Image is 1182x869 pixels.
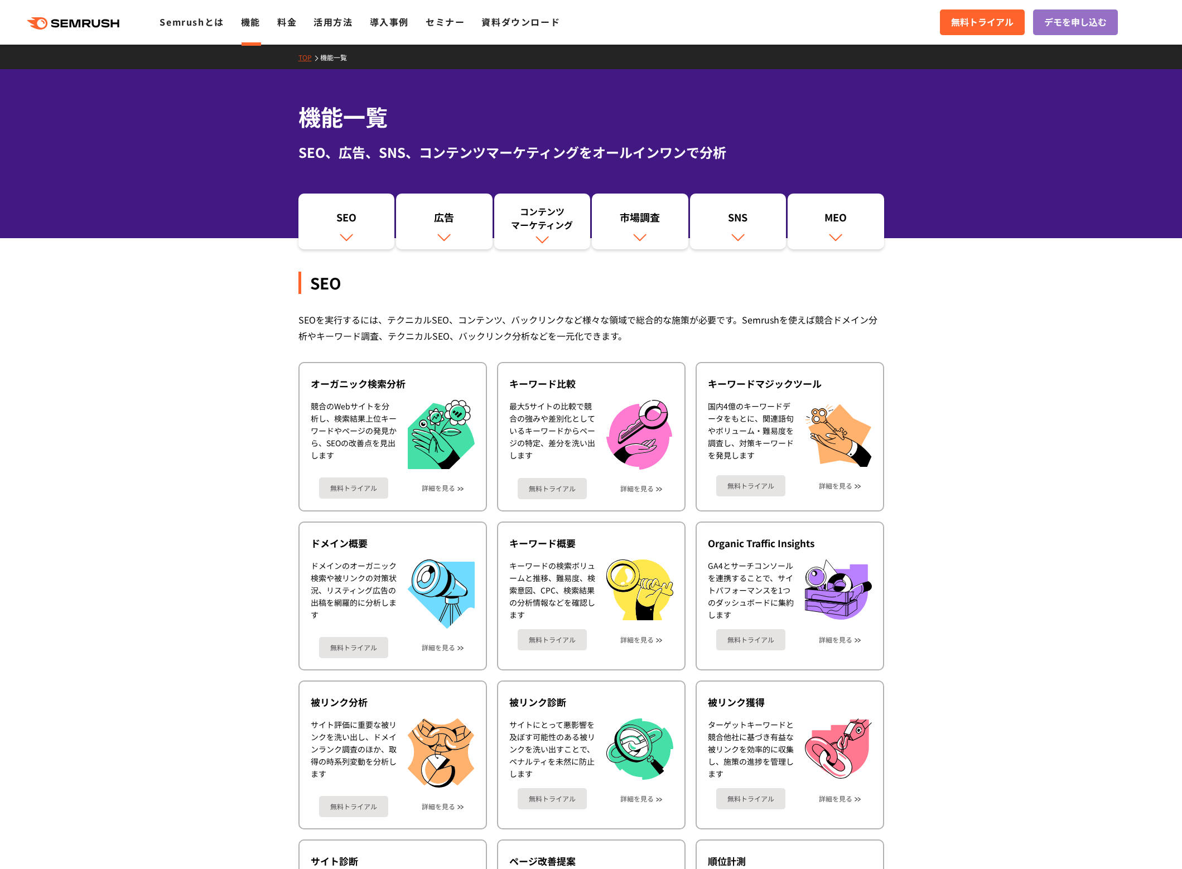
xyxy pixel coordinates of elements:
[620,636,654,644] a: 詳細を見る
[1044,15,1107,30] span: デモを申し込む
[298,312,884,344] div: SEOを実行するには、テクニカルSEO、コンテンツ、バックリンクなど様々な領域で総合的な施策が必要です。Semrushを使えば競合ドメイン分析やキーワード調査、テクニカルSEO、バックリンク分析...
[319,477,388,499] a: 無料トライアル
[509,400,595,470] div: 最大5サイトの比較で競合の強みや差別化としているキーワードからページの特定、差分を洗い出します
[408,718,475,788] img: 被リンク分析
[708,537,872,550] div: Organic Traffic Insights
[708,696,872,709] div: 被リンク獲得
[620,485,654,493] a: 詳細を見る
[509,559,595,621] div: キーワードの検索ボリュームと推移、難易度、検索意図、CPC、検索結果の分析情報などを確認します
[500,205,585,231] div: コンテンツ マーケティング
[509,696,673,709] div: 被リンク診断
[951,15,1014,30] span: 無料トライアル
[805,400,872,467] img: キーワードマジックツール
[690,194,787,249] a: SNS
[396,194,493,249] a: 広告
[708,854,872,868] div: 順位計測
[518,629,587,650] a: 無料トライアル
[805,718,872,779] img: 被リンク獲得
[320,52,355,62] a: 機能一覧
[319,796,388,817] a: 無料トライアル
[509,854,673,868] div: ページ改善提案
[518,478,587,499] a: 無料トライアル
[426,15,465,28] a: セミナー
[298,100,884,133] h1: 機能一覧
[716,475,785,496] a: 無料トライアル
[819,636,852,644] a: 詳細を見る
[311,559,397,629] div: ドメインのオーガニック検索や被リンクの対策状況、リスティング広告の出稿を網羅的に分析します
[311,400,397,470] div: 競合のWebサイトを分析し、検索結果上位キーワードやページの発見から、SEOの改善点を見出します
[408,400,475,470] img: オーガニック検索分析
[518,788,587,809] a: 無料トライアル
[313,15,353,28] a: 活用方法
[422,803,455,810] a: 詳細を見る
[298,272,884,294] div: SEO
[422,644,455,651] a: 詳細を見る
[606,718,673,780] img: 被リンク診断
[509,377,673,390] div: キーワード比較
[708,718,794,780] div: ターゲットキーワードと競合他社に基づき有益な被リンクを効率的に収集し、施策の進捗を管理します
[708,559,794,621] div: GA4とサーチコンソールを連携することで、サイトパフォーマンスを1つのダッシュボードに集約します
[298,194,395,249] a: SEO
[311,718,397,788] div: サイト評価に重要な被リンクを洗い出し、ドメインランク調査のほか、取得の時系列変動を分析します
[620,795,654,803] a: 詳細を見る
[606,400,672,470] img: キーワード比較
[319,637,388,658] a: 無料トライアル
[422,484,455,492] a: 詳細を見る
[277,15,297,28] a: 料金
[819,482,852,490] a: 詳細を見る
[509,537,673,550] div: キーワード概要
[481,15,560,28] a: 資料ダウンロード
[716,788,785,809] a: 無料トライアル
[241,15,260,28] a: 機能
[311,854,475,868] div: サイト診断
[696,210,781,229] div: SNS
[708,400,794,467] div: 国内4億のキーワードデータをもとに、関連語句やボリューム・難易度を調査し、対策キーワードを発見します
[311,537,475,550] div: ドメイン概要
[793,210,879,229] div: MEO
[708,377,872,390] div: キーワードマジックツール
[597,210,683,229] div: 市場調査
[592,194,688,249] a: 市場調査
[940,9,1025,35] a: 無料トライアル
[311,377,475,390] div: オーガニック検索分析
[1033,9,1118,35] a: デモを申し込む
[606,559,673,620] img: キーワード概要
[370,15,409,28] a: 導入事例
[304,210,389,229] div: SEO
[819,795,852,803] a: 詳細を見る
[311,696,475,709] div: 被リンク分析
[805,559,872,620] img: Organic Traffic Insights
[494,194,591,249] a: コンテンツマーケティング
[402,210,487,229] div: 広告
[298,142,884,162] div: SEO、広告、SNS、コンテンツマーケティングをオールインワンで分析
[788,194,884,249] a: MEO
[408,559,475,629] img: ドメイン概要
[509,718,595,780] div: サイトにとって悪影響を及ぼす可能性のある被リンクを洗い出すことで、ペナルティを未然に防止します
[160,15,224,28] a: Semrushとは
[716,629,785,650] a: 無料トライアル
[298,52,320,62] a: TOP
